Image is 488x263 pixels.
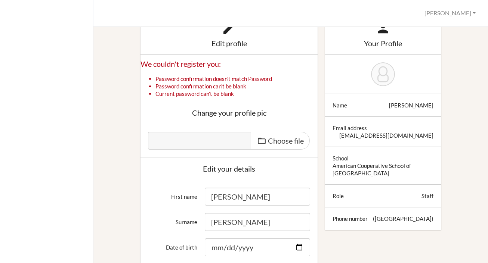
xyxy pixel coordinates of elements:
[148,40,310,47] div: Edit profile
[148,165,310,172] div: Edit your details
[155,82,318,90] li: Password confirmation can't be blank
[148,109,310,116] div: Change your profile pic
[333,215,368,222] div: Phone number
[144,213,201,226] label: Surname
[373,215,433,222] div: ([GEOGRAPHIC_DATA])
[155,75,318,82] li: Password confirmation doesn't match Password
[144,188,201,200] label: First name
[333,124,367,132] div: Email address
[339,132,433,139] div: [EMAIL_ADDRESS][DOMAIN_NAME]
[371,62,395,86] img: Bridget Coughlin
[140,59,318,69] h2: We couldn't register you:
[333,162,433,177] div: American Cooperative School of [GEOGRAPHIC_DATA]
[421,6,479,20] button: [PERSON_NAME]
[155,90,318,97] li: Current password can't be blank
[268,136,304,145] span: Choose file
[333,154,349,162] div: School
[333,101,347,109] div: Name
[333,192,344,200] div: Role
[389,101,433,109] div: [PERSON_NAME]
[144,238,201,251] label: Date of birth
[333,40,433,47] div: Your Profile
[421,192,433,200] div: Staff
